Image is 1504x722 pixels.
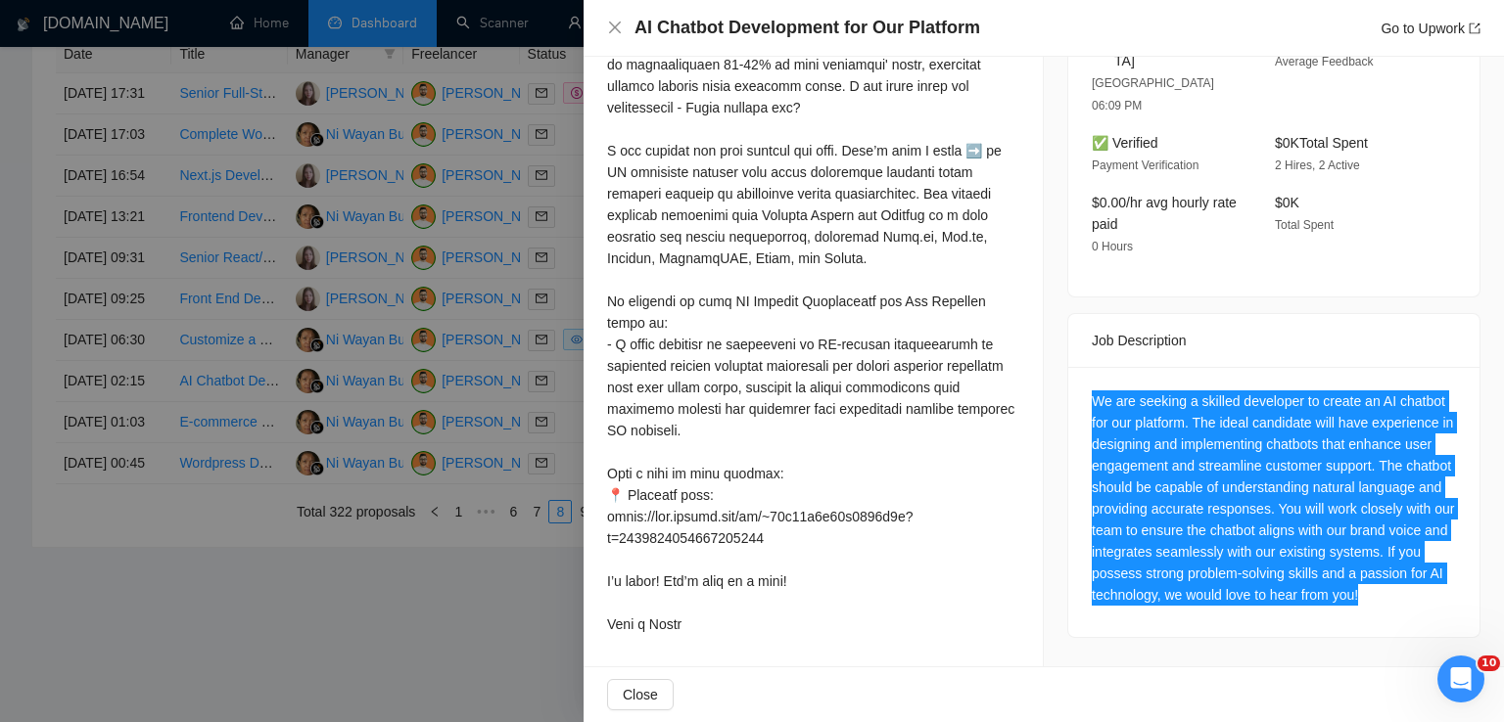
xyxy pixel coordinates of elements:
[634,16,980,40] h4: AI Chatbot Development for Our Platform
[1275,218,1334,232] span: Total Spent
[607,20,623,35] span: close
[1092,76,1214,113] span: [GEOGRAPHIC_DATA] 06:09 PM
[1437,655,1484,702] iframe: Intercom live chat
[1092,240,1133,253] span: 0 Hours
[1381,21,1480,36] a: Go to Upworkexport
[607,32,1019,635] div: Lo 👋 I dol s amet consect adipisc elitsed doei temporin utlaboreet do magnaaliquaen 81-42% ad min...
[607,20,623,36] button: Close
[1092,158,1198,172] span: Payment Verification
[1092,135,1158,151] span: ✅ Verified
[1275,135,1368,151] span: $0K Total Spent
[623,684,658,705] span: Close
[1478,655,1500,671] span: 10
[1092,314,1456,367] div: Job Description
[607,679,674,710] button: Close
[1275,195,1299,210] span: $0K
[1469,23,1480,34] span: export
[1092,390,1456,606] div: We are seeking a skilled developer to create an AI chatbot for our platform. The ideal candidate ...
[1275,158,1360,172] span: 2 Hires, 2 Active
[1092,195,1237,232] span: $0.00/hr avg hourly rate paid
[1275,55,1374,68] span: Average Feedback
